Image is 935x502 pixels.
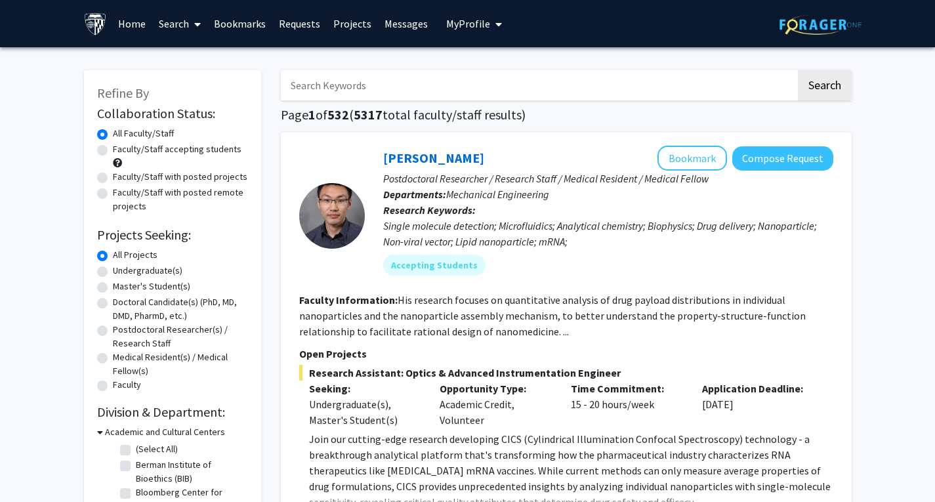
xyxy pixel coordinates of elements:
[354,106,383,123] span: 5317
[113,378,141,392] label: Faculty
[113,248,157,262] label: All Projects
[113,323,248,350] label: Postdoctoral Researcher(s) / Research Staff
[97,106,248,121] h2: Collaboration Status:
[309,381,421,396] p: Seeking:
[84,12,107,35] img: Johns Hopkins University Logo
[97,227,248,243] h2: Projects Seeking:
[281,70,796,100] input: Search Keywords
[113,264,182,278] label: Undergraduate(s)
[113,350,248,378] label: Medical Resident(s) / Medical Fellow(s)
[10,443,56,492] iframe: Chat
[97,404,248,420] h2: Division & Department:
[309,396,421,428] div: Undergraduate(s), Master's Student(s)
[308,106,316,123] span: 1
[383,203,476,217] b: Research Keywords:
[207,1,272,47] a: Bookmarks
[383,150,484,166] a: [PERSON_NAME]
[383,218,833,249] div: Single molecule detection; Microfluidics; Analytical chemistry; Biophysics; Drug delivery; Nanopa...
[378,1,434,47] a: Messages
[136,458,245,486] label: Berman Institute of Bioethics (BIB)
[97,85,149,101] span: Refine By
[440,381,551,396] p: Opportunity Type:
[571,381,682,396] p: Time Commitment:
[272,1,327,47] a: Requests
[561,381,692,428] div: 15 - 20 hours/week
[327,106,349,123] span: 532
[113,142,241,156] label: Faculty/Staff accepting students
[327,1,378,47] a: Projects
[113,127,174,140] label: All Faculty/Staff
[383,255,486,276] mat-chip: Accepting Students
[702,381,814,396] p: Application Deadline:
[798,70,852,100] button: Search
[383,188,446,201] b: Departments:
[692,381,823,428] div: [DATE]
[657,146,727,171] button: Add Sixuan Li to Bookmarks
[299,293,806,338] fg-read-more: His research focuses on quantitative analysis of drug payload distributions in individual nanopar...
[430,381,561,428] div: Academic Credit, Volunteer
[732,146,833,171] button: Compose Request to Sixuan Li
[299,293,398,306] b: Faculty Information:
[105,425,225,439] h3: Academic and Cultural Centers
[779,14,862,35] img: ForagerOne Logo
[113,295,248,323] label: Doctoral Candidate(s) (PhD, MD, DMD, PharmD, etc.)
[152,1,207,47] a: Search
[113,280,190,293] label: Master's Student(s)
[299,346,833,362] p: Open Projects
[112,1,152,47] a: Home
[299,365,833,381] span: Research Assistant: Optics & Advanced Instrumentation Engineer
[383,171,833,186] p: Postdoctoral Researcher / Research Staff / Medical Resident / Medical Fellow
[446,188,549,201] span: Mechanical Engineering
[113,186,248,213] label: Faculty/Staff with posted remote projects
[281,107,852,123] h1: Page of ( total faculty/staff results)
[136,442,178,456] label: (Select All)
[446,17,490,30] span: My Profile
[113,170,247,184] label: Faculty/Staff with posted projects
